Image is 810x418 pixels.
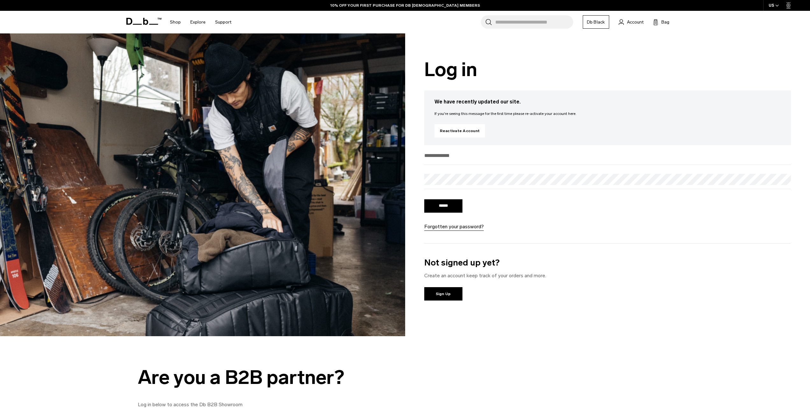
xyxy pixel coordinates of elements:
a: Support [215,11,231,33]
p: Log in below to access the Db B2B Showroom [138,401,424,408]
button: Bag [653,18,669,26]
p: If you're seeing this message for the first time please re-activate your account here. [434,111,781,117]
span: Account [627,19,644,25]
h3: Not signed up yet? [424,256,791,269]
a: Reactivate Account [434,124,485,138]
a: 10% OFF YOUR FIRST PURCHASE FOR DB [DEMOGRAPHIC_DATA] MEMBERS [330,3,480,8]
a: Forgotten your password? [424,223,484,230]
p: Create an account keep track of your orders and more. [424,272,791,280]
h3: We have recently updated our site. [434,98,781,106]
a: Account [619,18,644,26]
a: Shop [170,11,181,33]
a: Explore [190,11,206,33]
a: Db Black [583,15,609,29]
h1: Log in [424,59,791,80]
nav: Main Navigation [165,11,236,33]
div: Are you a B2B partner? [138,367,424,388]
a: Sign Up [424,287,462,301]
span: Bag [661,19,669,25]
